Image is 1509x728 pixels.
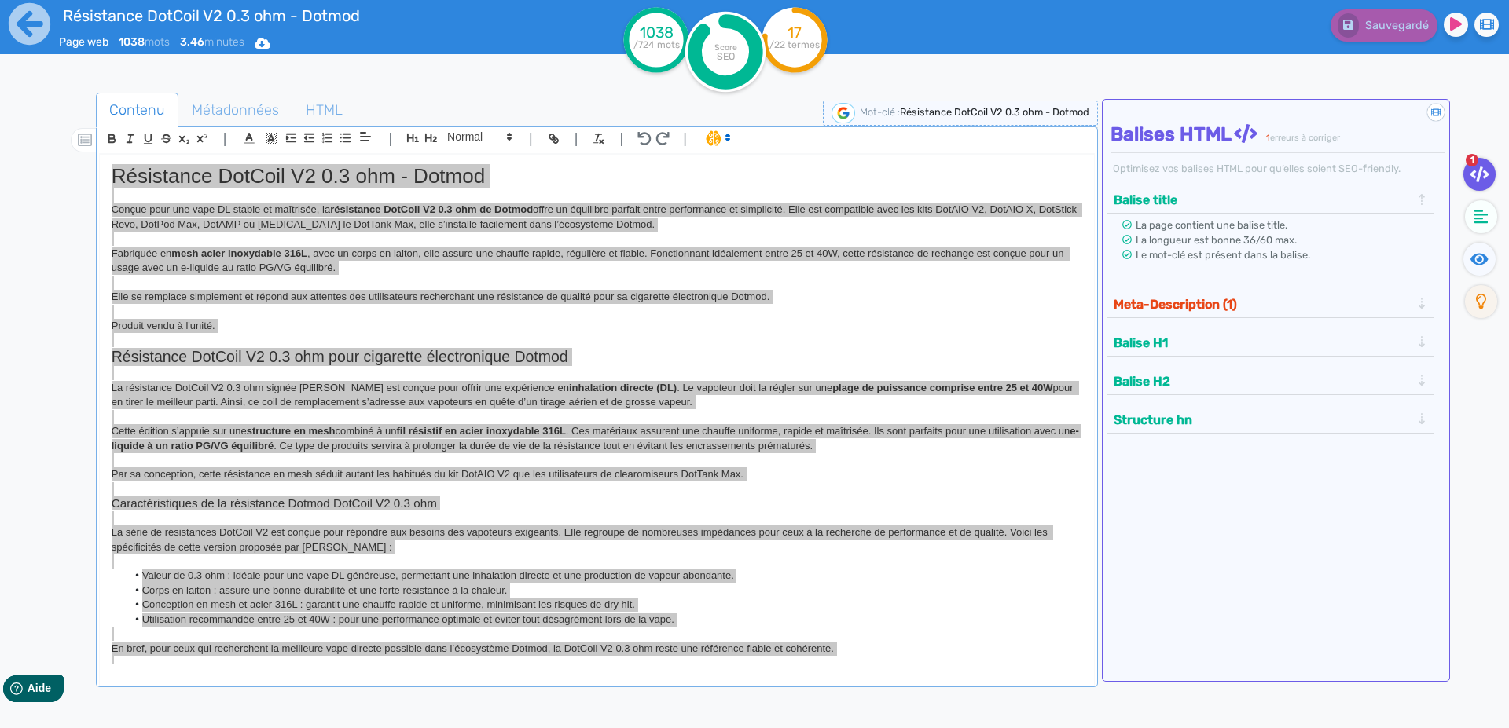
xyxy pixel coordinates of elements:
span: Résistance DotCoil V2 0.3 ohm - Dotmod [900,106,1089,118]
li: Utilisation recommandée entre 25 et 40W : pour une performance optimale et éviter tout désagrémen... [127,613,1081,627]
tspan: SEO [717,50,735,62]
p: Par sa conception, cette résistance en mesh séduit autant les habitués du kit DotAIO V2 que les u... [112,467,1082,481]
span: Contenu [97,89,178,131]
p: La série de résistances DotCoil V2 est conçue pour répondre aux besoins des vapoteurs exigeants. ... [112,525,1082,554]
button: Balise H2 [1109,368,1415,394]
p: Produit vendu à l'unité. [112,319,1082,333]
span: | [388,128,392,149]
span: | [223,128,227,149]
strong: inhalation directe (DL) [569,382,677,393]
p: Cette édition s’appuie sur une combiné à un . Ces matériaux assurent une chauffe uniforme, rapide... [112,424,1082,453]
p: Conçue pour une vape DL stable et maîtrisée, la offre un équilibre parfait entre performance et s... [112,203,1082,232]
b: 1038 [119,35,145,49]
p: En bref, pour ceux qui recherchent la meilleure vape directe possible dans l’écosystème Dotmod, l... [112,642,1082,656]
strong: résistance DotCoil V2 0.3 ohm de Dotmod [330,203,533,215]
tspan: /724 mots [633,39,680,50]
img: google-serp-logo.png [832,103,855,123]
tspan: /22 termes [769,39,820,50]
span: 1 [1266,133,1270,143]
div: Balise H2 [1109,368,1432,394]
div: Optimisez vos balises HTML pour qu’elles soient SEO-friendly. [1111,161,1446,176]
span: Le mot-clé est présent dans la balise. [1136,249,1310,261]
a: Contenu [96,93,178,128]
span: La page contient une balise title. [1136,219,1287,231]
span: | [619,128,623,149]
li: Conception en mesh et acier 316L : garantit une chauffe rapide et uniforme, minimisant les risque... [127,598,1081,612]
span: Aligment [354,127,376,146]
span: minutes [180,35,244,49]
li: Corps en laiton : assure une bonne durabilité et une forte résistance à la chaleur. [127,583,1081,598]
span: I.Assistant [699,129,736,148]
tspan: 17 [788,24,802,42]
strong: structure en mesh [247,425,336,437]
strong: e-liquide à un ratio PG/VG équilibré [112,425,1079,451]
span: Aide [80,13,104,25]
p: Elle se remplace simplement et répond aux attentes des utilisateurs recherchant une résistance de... [112,290,1082,304]
span: mots [119,35,170,49]
button: Sauvegardé [1331,9,1437,42]
h1: Résistance DotCoil V2 0.3 ohm - Dotmod [112,164,1082,188]
span: HTML [293,89,355,131]
li: Valeur de 0.3 ohm : idéale pour une vape DL généreuse, permettant une inhalation directe et une p... [127,569,1081,583]
div: Structure hn [1109,407,1432,433]
button: Meta-Description (1) [1109,291,1415,317]
span: Mot-clé : [860,106,900,118]
span: Page web [59,35,108,49]
p: Fabriquée en , avec un corps en laiton, elle assure une chauffe rapide, régulière et fiable. Fonc... [112,247,1082,276]
span: Sauvegardé [1365,19,1429,32]
button: Balise H1 [1109,330,1415,356]
strong: mesh acier inoxydable 316L [171,247,307,259]
span: 1 [1466,154,1478,166]
h3: Caractéristiques de la résistance Dotmod DotCoil V2 0.3 ohm [112,496,1082,510]
span: | [529,128,533,149]
a: Métadonnées [178,93,292,128]
span: erreurs à corriger [1270,133,1340,143]
strong: fil résistif en acier inoxydable 316L [397,425,566,437]
span: | [683,128,687,149]
b: 3.46 [180,35,204,49]
button: Structure hn [1109,407,1415,433]
span: Métadonnées [179,89,292,131]
strong: plage de puissance comprise entre 25 et 40W [832,382,1052,393]
div: Balise H1 [1109,330,1432,356]
p: La résistance DotCoil V2 0.3 ohm signée [PERSON_NAME] est conçue pour offrir une expérience en . ... [112,381,1082,410]
div: Balise title [1109,187,1432,213]
span: La longueur est bonne 36/60 max. [1136,234,1297,246]
h2: Résistance DotCoil V2 0.3 ohm pour cigarette électronique Dotmod [112,348,1082,366]
input: title [59,3,512,28]
div: Meta-Description (1) [1109,291,1432,317]
span: | [575,128,578,149]
tspan: Score [714,42,737,53]
button: Balise title [1109,187,1415,213]
h4: Balises HTML [1111,123,1446,146]
tspan: 1038 [640,24,674,42]
a: HTML [292,93,356,128]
